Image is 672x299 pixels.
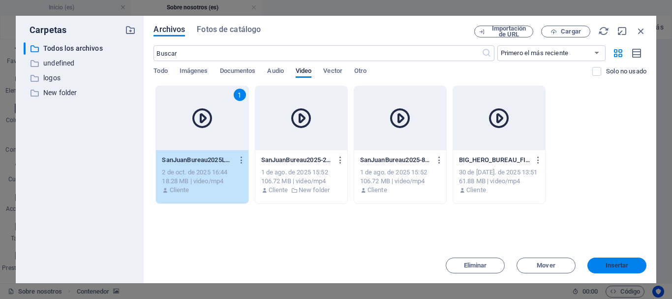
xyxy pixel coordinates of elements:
[360,177,440,186] div: 106.72 MB | video/mp4
[587,258,646,273] button: Insertar
[299,186,330,195] p: New folder
[464,263,487,268] span: Eliminar
[261,177,341,186] div: 106.72 MB | video/mp4
[466,186,486,195] p: Cliente
[24,42,26,55] div: ​
[446,258,505,273] button: Eliminar
[561,29,581,34] span: Cargar
[537,263,555,268] span: Mover
[323,65,342,79] span: Vector
[606,263,629,268] span: Insertar
[220,65,256,79] span: Documentos
[269,186,288,195] p: Cliente
[162,168,242,177] div: 2 de oct. de 2025 16:44
[24,87,136,99] div: New folder
[296,65,311,79] span: Video
[43,58,118,69] p: undefined
[459,168,539,177] div: 30 de [DATE]. de 2025 13:51
[43,43,118,54] p: Todos los archivos
[354,65,367,79] span: Otro
[153,24,185,35] span: Archivos
[153,65,167,79] span: Todo
[234,89,246,101] div: 1
[459,156,530,165] p: BIG_HERO_BUREAU_FINAL1-RoPdYP1Miv_-wB_7vCjTTA.mp4
[459,177,539,186] div: 61.88 MB | video/mp4
[474,26,533,37] button: Importación de URL
[606,67,646,76] p: Solo muestra los archivos que no están usándose en el sitio web. Los archivos añadidos durante es...
[360,156,431,165] p: SanJuanBureau2025-8n6EyVaii36gK8VqCzY4_g.mp4
[24,57,136,69] div: undefined
[261,156,333,165] p: SanJuanBureau2025-2hOxc19xPLnjLFzft7FgFg.mp4
[24,72,136,84] div: logos
[170,186,189,195] p: Cliente
[162,177,242,186] div: 18.28 MB | video/mp4
[489,26,529,37] span: Importación de URL
[598,26,609,36] i: Volver a cargar
[43,72,118,84] p: logos
[360,168,440,177] div: 1 de ago. de 2025 15:52
[24,24,66,36] p: Carpetas
[197,24,261,35] span: Fotos de catálogo
[541,26,590,37] button: Cargar
[636,26,646,36] i: Cerrar
[43,87,118,99] p: New folder
[367,186,387,195] p: Cliente
[180,65,208,79] span: Imágenes
[617,26,628,36] i: Minimizar
[267,65,283,79] span: Audio
[517,258,576,273] button: Mover
[261,168,341,177] div: 1 de ago. de 2025 15:52
[261,186,341,195] div: Por: Cliente | Carpeta: New folder
[162,156,233,165] p: SanJuanBureau2025LogosFinalesPantalla-ErmFT5EabAqa5b1bOvKoJA.mp4
[125,25,136,35] i: Crear carpeta
[153,45,481,61] input: Buscar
